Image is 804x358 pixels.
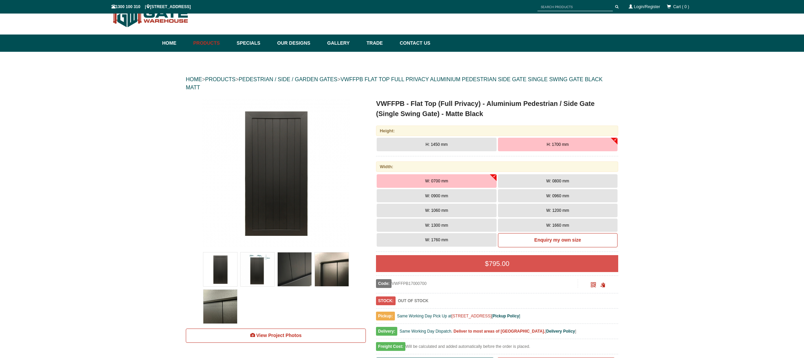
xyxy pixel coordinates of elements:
a: Specials [233,35,274,52]
span: Click to copy the URL [600,283,605,288]
button: H: 1450 mm [377,138,496,151]
button: W: 0960 mm [498,189,618,203]
button: W: 1060 mm [377,204,496,217]
div: VWFFPB17000700 [376,279,578,288]
a: Login/Register [634,4,660,9]
b: Deliver to most areas of [GEOGRAPHIC_DATA]. [454,329,545,334]
a: [STREET_ADDRESS] [452,314,492,318]
a: Our Designs [274,35,324,52]
a: Trade [363,35,396,52]
div: > > > [186,69,618,98]
img: VWFFPB - Flat Top (Full Privacy) - Aluminium Pedestrian / Side Gate (Single Swing Gate) - Matte B... [203,252,237,286]
span: W: 1660 mm [546,223,569,228]
span: W: 1200 mm [546,208,569,213]
b: Enquiry my own size [534,237,581,243]
span: STOCK: [376,296,396,305]
span: View Project Photos [256,333,301,338]
a: VWFFPB - Flat Top (Full Privacy) - Aluminium Pedestrian / Side Gate (Single Swing Gate) - Matte B... [186,98,365,247]
input: SEARCH PRODUCTS [537,3,613,11]
div: [ ] [376,327,618,339]
a: Products [190,35,233,52]
div: Width: [376,161,618,172]
a: Delivery Policy [546,329,575,334]
img: VWFFPB - Flat Top (Full Privacy) - Aluminium Pedestrian / Side Gate (Single Swing Gate) - Matte B... [278,252,311,286]
a: Pickup Policy [493,314,519,318]
a: Home [162,35,190,52]
button: W: 0800 mm [498,174,618,188]
button: H: 1700 mm [498,138,618,151]
a: Enquiry my own size [498,233,618,247]
a: HOME [186,76,202,82]
button: W: 1660 mm [498,219,618,232]
span: Code: [376,279,392,288]
span: Pickup: [376,312,395,320]
span: Same Working Day Pick Up at [ ] [397,314,520,318]
button: W: 0900 mm [377,189,496,203]
img: VWFFPB - Flat Top (Full Privacy) - Aluminium Pedestrian / Side Gate (Single Swing Gate) - Matte B... [202,98,350,247]
a: View Project Photos [186,329,366,343]
div: Will be calculated and added automatically before the order is placed. [376,342,618,354]
button: W: 1200 mm [498,204,618,217]
span: H: 1700 mm [547,142,569,147]
h1: VWFFPB - Flat Top (Full Privacy) - Aluminium Pedestrian / Side Gate (Single Swing Gate) - Matte B... [376,98,618,119]
span: W: 1760 mm [425,238,448,242]
span: Freight Cost: [376,342,405,351]
a: Contact Us [396,35,430,52]
span: W: 1060 mm [425,208,448,213]
iframe: LiveChat chat widget [669,177,804,334]
button: W: 1300 mm [377,219,496,232]
span: 795.00 [489,260,509,267]
a: PEDESTRIAN / SIDE / GARDEN GATES [238,76,337,82]
a: Click to enlarge and scan to share. [591,283,596,288]
img: VWFFPB - Flat Top (Full Privacy) - Aluminium Pedestrian / Side Gate (Single Swing Gate) - Matte B... [241,252,274,286]
span: H: 1450 mm [426,142,448,147]
button: W: 1760 mm [377,233,496,247]
img: VWFFPB - Flat Top (Full Privacy) - Aluminium Pedestrian / Side Gate (Single Swing Gate) - Matte B... [203,290,237,323]
span: 1300 100 310 | [STREET_ADDRESS] [111,4,191,9]
a: PRODUCTS [205,76,235,82]
b: OUT OF STOCK [398,298,428,303]
span: W: 1300 mm [425,223,448,228]
a: Gallery [324,35,363,52]
button: W: 0700 mm [377,174,496,188]
a: VWFFPB FLAT TOP FULL PRIVACY ALUMINIUM PEDESTRIAN SIDE GATE SINGLE SWING GATE BLACK MATT [186,76,603,90]
span: W: 0800 mm [546,179,569,183]
span: W: 0900 mm [425,194,448,198]
span: Delivery: [376,327,397,336]
img: VWFFPB - Flat Top (Full Privacy) - Aluminium Pedestrian / Side Gate (Single Swing Gate) - Matte B... [315,252,349,286]
span: Cart ( 0 ) [673,4,689,9]
span: Same Working Day Dispatch. [400,329,453,334]
span: W: 0960 mm [546,194,569,198]
div: Height: [376,126,618,136]
span: W: 0700 mm [425,179,448,183]
div: $ [376,255,618,272]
